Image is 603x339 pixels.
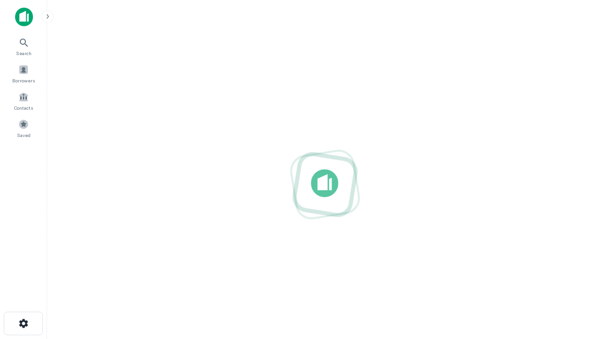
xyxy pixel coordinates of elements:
[17,131,31,139] span: Saved
[14,104,33,112] span: Contacts
[556,264,603,309] iframe: Chat Widget
[3,88,44,113] a: Contacts
[12,77,35,84] span: Borrowers
[3,61,44,86] a: Borrowers
[16,49,32,57] span: Search
[3,33,44,59] a: Search
[3,115,44,141] a: Saved
[15,8,33,26] img: capitalize-icon.png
